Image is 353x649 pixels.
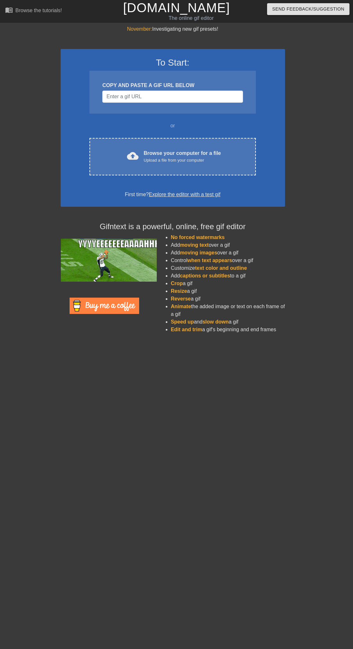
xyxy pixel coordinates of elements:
[171,304,191,309] span: Animate
[195,265,247,271] span: text color and outline
[171,288,187,294] span: Resize
[123,1,230,15] a: [DOMAIN_NAME]
[61,239,157,282] img: football_small.gif
[127,150,139,162] span: cloud_upload
[171,272,285,280] li: Add to a gif
[102,91,243,103] input: Username
[61,25,285,33] div: Investigating new gif presets!
[15,8,62,13] div: Browse the tutorials!
[171,303,285,318] li: the added image or text on each frame of a gif
[69,57,277,68] h3: To Start:
[171,264,285,272] li: Customize
[77,122,268,130] div: or
[202,319,229,324] span: slow down
[171,296,191,301] span: Reverse
[144,157,221,164] div: Upload a file from your computer
[267,3,349,15] button: Send Feedback/Suggestion
[171,235,225,240] span: No forced watermarks
[127,26,152,32] span: November:
[171,280,285,287] li: a gif
[171,326,285,333] li: a gif's beginning and end frames
[5,6,62,16] a: Browse the tutorials!
[171,241,285,249] li: Add over a gif
[61,222,285,231] h4: Gifntext is a powerful, online, free gif editor
[187,258,232,263] span: when text appears
[149,192,220,197] a: Explore the editor with a test gif
[180,242,209,248] span: moving text
[171,318,285,326] li: and a gif
[171,327,202,332] span: Edit and trim
[171,249,285,257] li: Add over a gif
[272,5,344,13] span: Send Feedback/Suggestion
[171,281,183,286] span: Crop
[69,191,277,198] div: First time?
[171,319,194,324] span: Speed up
[171,295,285,303] li: a gif
[144,149,221,164] div: Browse your computer for a file
[171,257,285,264] li: Control over a gif
[180,250,217,255] span: moving images
[70,298,139,314] img: Buy Me A Coffee
[102,82,243,89] div: COPY AND PASTE A GIF URL BELOW
[121,14,261,22] div: The online gif editor
[171,287,285,295] li: a gif
[5,6,13,14] span: menu_book
[180,273,230,278] span: captions or subtitles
